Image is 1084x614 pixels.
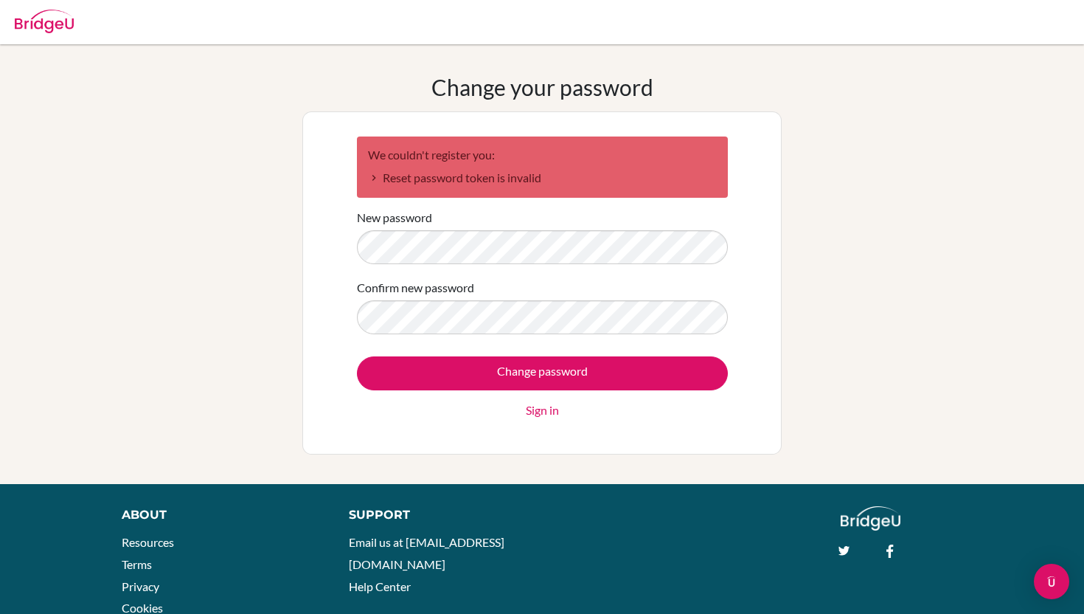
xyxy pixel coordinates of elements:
[349,506,527,524] div: Support
[122,557,152,571] a: Terms
[349,535,504,571] a: Email us at [EMAIL_ADDRESS][DOMAIN_NAME]
[368,169,717,187] li: Reset password token is invalid
[526,401,559,419] a: Sign in
[15,10,74,33] img: Bridge-U
[1034,564,1069,599] div: Open Intercom Messenger
[357,209,432,227] label: New password
[357,279,474,297] label: Confirm new password
[122,506,316,524] div: About
[368,148,717,162] h2: We couldn't register you:
[122,535,174,549] a: Resources
[122,579,159,593] a: Privacy
[841,506,900,531] img: logo_white@2x-f4f0deed5e89b7ecb1c2cc34c3e3d731f90f0f143d5ea2071677605dd97b5244.png
[349,579,411,593] a: Help Center
[357,356,728,390] input: Change password
[431,74,653,100] h1: Change your password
